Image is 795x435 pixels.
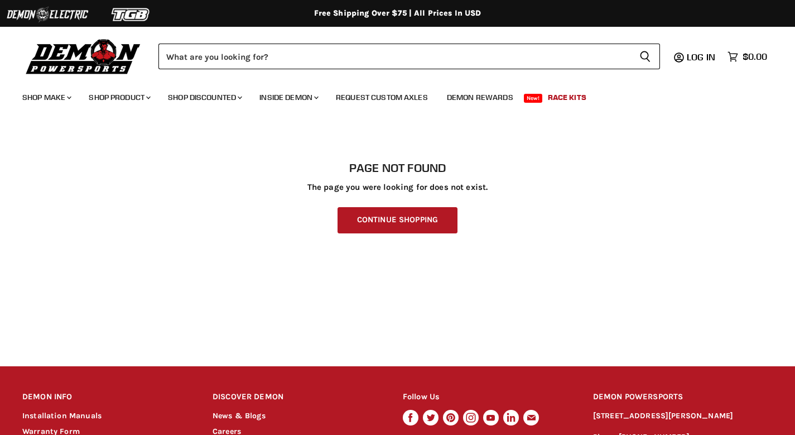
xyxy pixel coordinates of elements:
[158,44,660,69] form: Product
[251,86,325,109] a: Inside Demon
[80,86,157,109] a: Shop Product
[630,44,660,69] button: Search
[338,207,457,233] a: Continue Shopping
[89,4,173,25] img: TGB Logo 2
[403,384,572,410] h2: Follow Us
[160,86,249,109] a: Shop Discounted
[14,86,78,109] a: Shop Make
[14,82,764,109] ul: Main menu
[524,94,543,103] span: New!
[22,384,191,410] h2: DEMON INFO
[22,183,773,192] p: The page you were looking for does not exist.
[213,384,382,410] h2: DISCOVER DEMON
[593,410,773,423] p: [STREET_ADDRESS][PERSON_NAME]
[213,411,266,420] a: News & Blogs
[439,86,522,109] a: Demon Rewards
[593,384,773,410] h2: DEMON POWERSPORTS
[158,44,630,69] input: Search
[539,86,595,109] a: Race Kits
[682,52,722,62] a: Log in
[722,49,773,65] a: $0.00
[687,51,715,63] span: Log in
[22,36,144,76] img: Demon Powersports
[22,161,773,175] h1: Page not found
[743,51,767,62] span: $0.00
[22,411,102,420] a: Installation Manuals
[327,86,436,109] a: Request Custom Axles
[6,4,89,25] img: Demon Electric Logo 2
